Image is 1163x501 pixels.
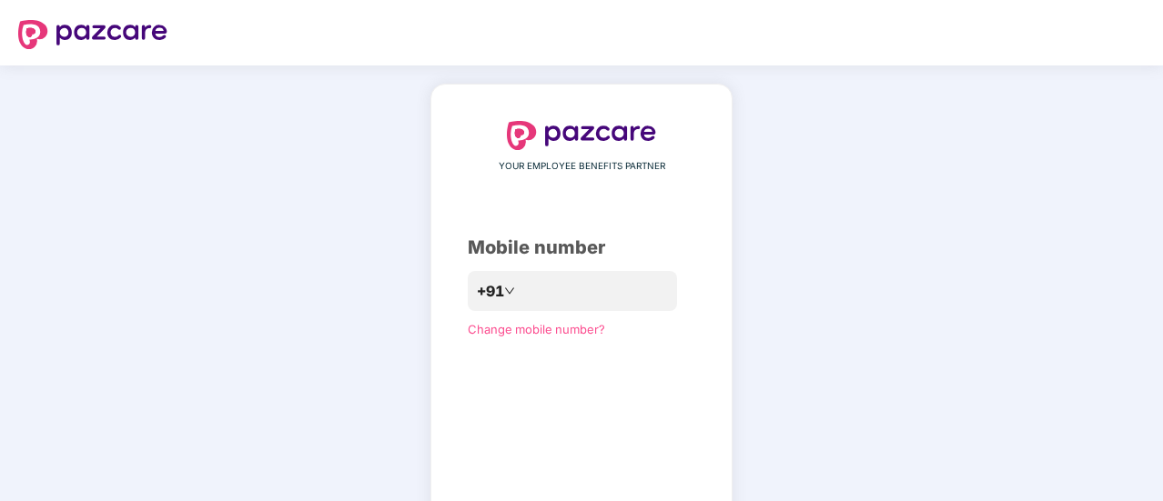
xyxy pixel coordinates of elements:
[499,159,665,174] span: YOUR EMPLOYEE BENEFITS PARTNER
[477,280,504,303] span: +91
[504,286,515,296] span: down
[468,322,605,336] a: Change mobile number?
[18,20,167,49] img: logo
[507,121,656,150] img: logo
[468,234,695,262] div: Mobile number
